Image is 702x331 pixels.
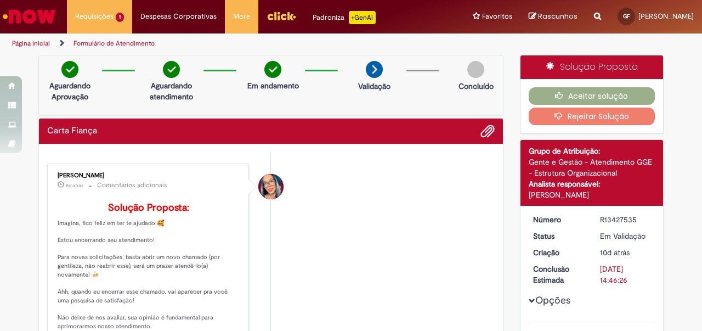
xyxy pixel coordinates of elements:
[66,182,83,189] span: 8d atrás
[267,8,296,24] img: click_logo_yellow_360x200.png
[358,81,390,92] p: Validação
[529,189,655,200] div: [PERSON_NAME]
[529,12,578,22] a: Rascunhos
[43,80,97,102] p: Aguardando Aprovação
[313,11,376,24] div: Padroniza
[145,80,198,102] p: Aguardando atendimento
[12,39,50,48] a: Página inicial
[600,247,651,258] div: 19/08/2025 10:20:49
[520,55,664,79] div: Solução Proposta
[66,182,83,189] time: 20/08/2025 16:26:20
[61,61,78,78] img: check-circle-green.png
[525,263,592,285] dt: Conclusão Estimada
[529,108,655,125] button: Rejeitar Solução
[258,174,284,199] div: Maira Priscila Da Silva Arnaldo
[600,248,630,257] time: 19/08/2025 10:20:49
[638,12,694,21] span: [PERSON_NAME]
[458,81,494,92] p: Concluído
[47,126,97,136] h2: Carta Fiança Histórico de tíquete
[600,214,651,225] div: R13427535
[349,11,376,24] p: +GenAi
[480,124,495,138] button: Adicionar anexos
[73,39,155,48] a: Formulário de Atendimento
[247,80,299,91] p: Em andamento
[366,61,383,78] img: arrow-next.png
[264,61,281,78] img: check-circle-green.png
[600,231,651,242] div: Em Validação
[525,231,592,242] dt: Status
[140,11,217,22] span: Despesas Corporativas
[163,61,180,78] img: check-circle-green.png
[529,145,655,156] div: Grupo de Atribuição:
[116,13,124,22] span: 1
[525,214,592,225] dt: Número
[525,247,592,258] dt: Criação
[529,178,655,189] div: Analista responsável:
[529,87,655,105] button: Aceitar solução
[58,172,240,179] div: [PERSON_NAME]
[75,11,114,22] span: Requisições
[467,61,484,78] img: img-circle-grey.png
[1,5,58,27] img: ServiceNow
[108,201,189,214] b: Solução Proposta:
[482,11,512,22] span: Favoritos
[529,156,655,178] div: Gente e Gestão - Atendimento GGE - Estrutura Organizacional
[623,13,630,20] span: GF
[97,181,167,190] small: Comentários adicionais
[538,11,578,21] span: Rascunhos
[600,263,651,285] div: [DATE] 14:46:26
[8,33,460,54] ul: Trilhas de página
[600,248,630,257] span: 10d atrás
[233,11,250,22] span: More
